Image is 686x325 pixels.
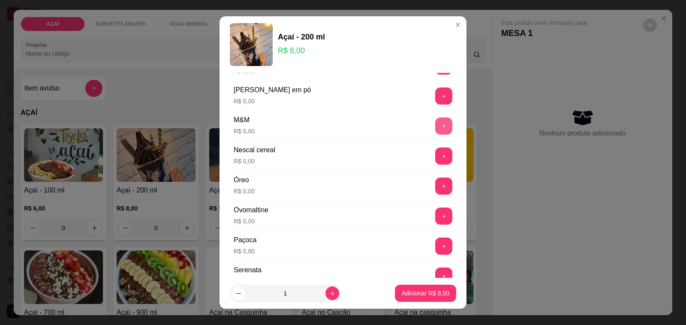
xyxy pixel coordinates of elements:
[435,178,452,195] button: add
[234,127,255,135] p: R$ 0,00
[234,145,275,155] div: Nescal cereal
[451,18,465,32] button: Close
[435,117,452,135] button: add
[325,286,339,300] button: increase-product-quantity
[435,268,452,285] button: add
[234,187,255,196] p: R$ 0,00
[278,31,325,43] div: Açaí - 200 ml
[234,97,311,105] p: R$ 0,00
[234,277,262,286] p: R$ 0,00
[234,235,256,245] div: Paçoca
[435,87,452,105] button: add
[234,247,256,256] p: R$ 0,00
[234,157,275,166] p: R$ 0,00
[435,238,452,255] button: add
[435,147,452,165] button: add
[234,205,268,215] div: Ovomaltine
[232,286,245,300] button: decrease-product-quantity
[234,115,255,125] div: M&M
[234,85,311,95] div: [PERSON_NAME] em pó
[234,217,268,226] p: R$ 0,00
[395,285,456,302] button: Adicionar R$ 8,00
[402,289,449,298] p: Adicionar R$ 8,00
[278,45,325,57] p: R$ 8,00
[234,265,262,275] div: Serenata
[234,175,255,185] div: Óreo
[435,208,452,225] button: add
[230,23,273,66] img: product-image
